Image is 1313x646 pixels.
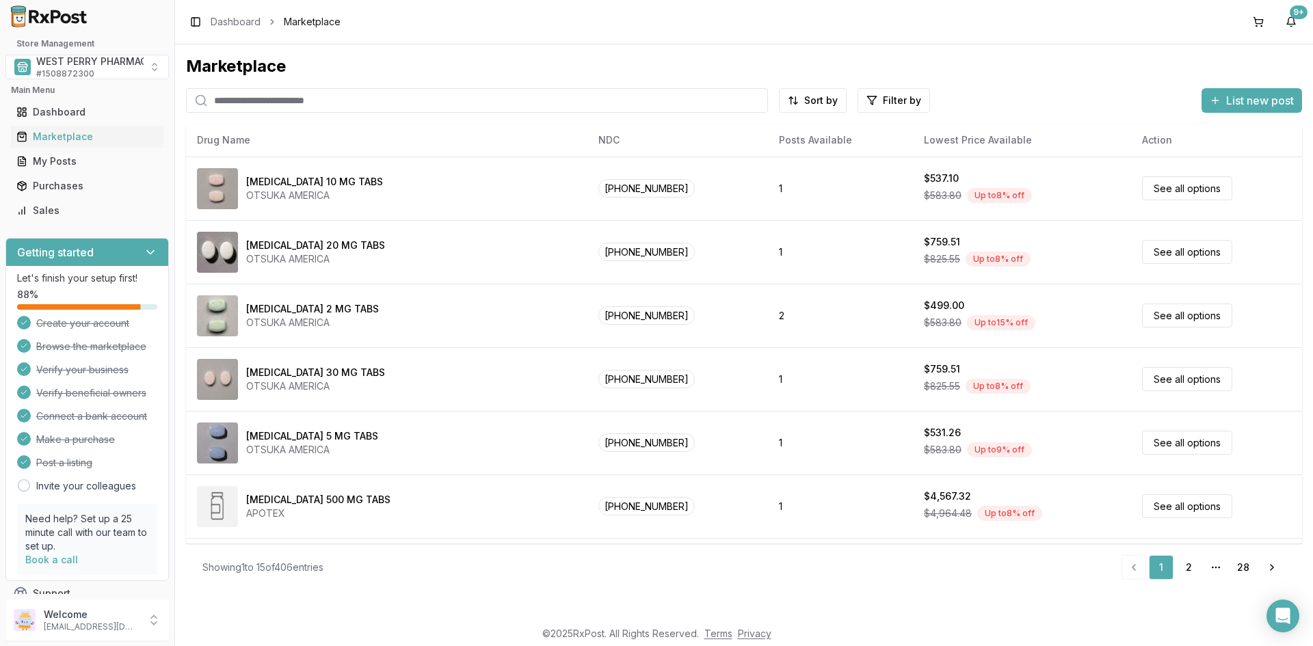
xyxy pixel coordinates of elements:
th: Action [1131,124,1302,157]
td: 1 [768,474,913,538]
button: List new post [1202,88,1302,113]
div: OTSUKA AMERICA [246,316,379,329]
td: 1 [768,157,913,220]
td: 2 [768,284,913,347]
span: $825.55 [924,252,960,266]
a: Dashboard [211,15,261,29]
p: Welcome [44,608,139,621]
a: See all options [1142,431,1232,455]
div: Up to 8 % off [967,188,1032,203]
span: Browse the marketplace [36,340,146,353]
div: Purchases [16,179,158,193]
button: 9+ [1280,11,1302,33]
div: APOTEX [246,507,390,520]
span: Create your account [36,317,129,330]
div: Showing 1 to 15 of 406 entries [202,561,323,574]
a: See all options [1142,367,1232,391]
div: [MEDICAL_DATA] 5 MG TABS [246,429,378,443]
p: Need help? Set up a 25 minute call with our team to set up. [25,512,149,553]
td: 3 [768,538,913,602]
td: 1 [768,347,913,411]
h2: Main Menu [11,85,163,96]
th: Drug Name [186,124,587,157]
span: $583.80 [924,189,961,202]
div: Up to 15 % off [967,315,1035,330]
th: Posts Available [768,124,913,157]
div: Up to 9 % off [967,442,1032,457]
span: WEST PERRY PHARMACY INC [36,55,174,68]
div: $759.51 [924,235,960,249]
img: Abilify 5 MG TABS [197,422,238,463]
a: Dashboard [11,100,163,124]
td: 1 [768,220,913,284]
span: Post a listing [36,456,92,470]
h3: Getting started [17,244,94,260]
span: [PHONE_NUMBER] [598,433,695,452]
a: See all options [1142,176,1232,200]
span: Connect a bank account [36,409,147,423]
a: See all options [1142,304,1232,327]
h2: Store Management [5,38,169,49]
button: Marketplace [5,126,169,148]
div: $4,567.32 [924,489,971,503]
div: Up to 8 % off [966,252,1031,267]
div: Marketplace [186,55,1302,77]
p: Let's finish your setup first! [17,271,157,285]
div: OTSUKA AMERICA [246,252,385,266]
div: Dashboard [16,105,158,119]
div: Open Intercom Messenger [1266,600,1299,632]
div: Up to 8 % off [977,506,1042,521]
nav: breadcrumb [211,15,341,29]
span: 88 % [17,288,38,301]
span: List new post [1226,92,1294,109]
div: Sales [16,204,158,217]
a: Sales [11,198,163,223]
button: My Posts [5,150,169,172]
a: 2 [1176,555,1201,580]
span: [PHONE_NUMBER] [598,306,695,325]
button: Sort by [779,88,847,113]
div: $531.26 [924,426,961,440]
span: $825.55 [924,379,960,393]
span: Sort by [804,94,838,107]
div: Up to 8 % off [966,379,1031,394]
div: $499.00 [924,299,964,312]
div: [MEDICAL_DATA] 30 MG TABS [246,366,385,379]
a: Marketplace [11,124,163,149]
button: Filter by [858,88,930,113]
span: Marketplace [284,15,341,29]
button: Purchases [5,175,169,197]
div: $759.51 [924,362,960,376]
img: Abilify 10 MG TABS [197,168,238,209]
img: RxPost Logo [5,5,93,27]
span: Make a purchase [36,433,115,446]
span: Verify beneficial owners [36,386,146,400]
span: $4,964.48 [924,507,972,520]
div: My Posts [16,154,158,168]
div: OTSUKA AMERICA [246,443,378,457]
a: Privacy [738,628,771,639]
button: Sales [5,200,169,221]
th: Lowest Price Available [913,124,1131,157]
span: Filter by [883,94,921,107]
a: Book a call [25,554,78,565]
a: Purchases [11,174,163,198]
div: $537.10 [924,172,959,185]
img: Abilify 2 MG TABS [197,295,238,336]
a: List new post [1202,95,1302,109]
button: Select a view [5,55,169,79]
a: Invite your colleagues [36,479,136,493]
a: 28 [1231,555,1256,580]
a: My Posts [11,149,163,174]
a: See all options [1142,240,1232,264]
span: [PHONE_NUMBER] [598,370,695,388]
img: Abiraterone Acetate 500 MG TABS [197,486,238,527]
div: 9+ [1290,5,1308,19]
a: Go to next page [1258,555,1286,580]
span: [PHONE_NUMBER] [598,243,695,261]
a: Terms [704,628,732,639]
span: # 1508872300 [36,68,94,79]
nav: pagination [1122,555,1286,580]
div: [MEDICAL_DATA] 2 MG TABS [246,302,379,316]
span: [PHONE_NUMBER] [598,179,695,198]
